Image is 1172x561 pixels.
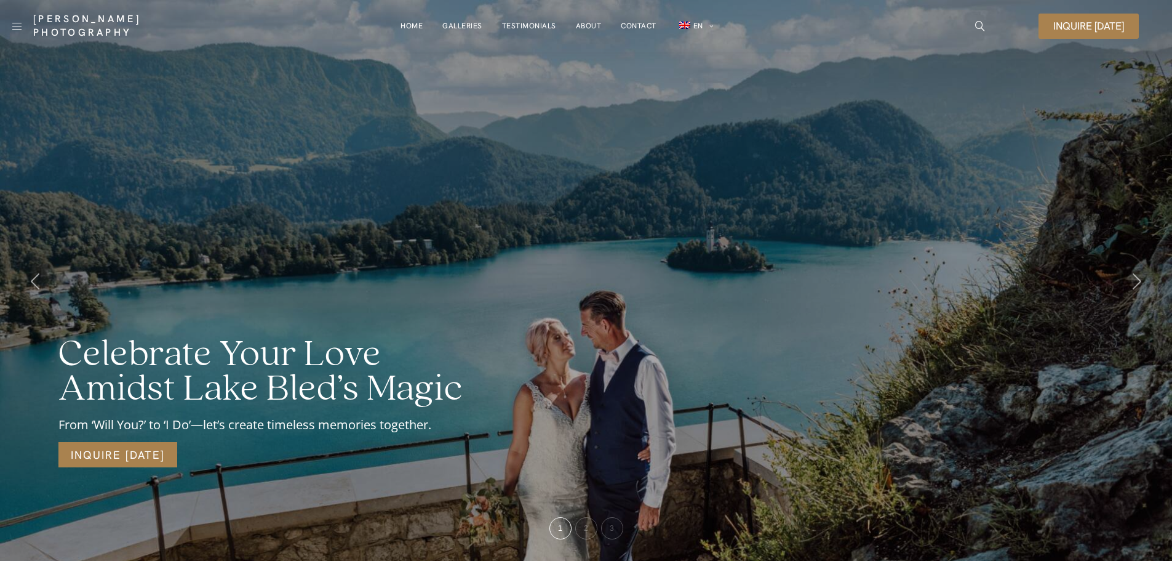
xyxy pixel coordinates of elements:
[621,14,656,38] a: Contact
[442,14,482,38] a: Galleries
[693,21,703,31] span: EN
[1053,21,1124,31] span: Inquire [DATE]
[502,14,556,38] a: Testimonials
[558,524,562,533] span: 1
[58,416,504,434] div: From ‘Will You?’ to ‘I Do’—let’s create timeless memories together.
[584,524,588,533] span: 2
[610,524,614,533] span: 3
[576,14,602,38] a: About
[969,15,991,37] a: icon-magnifying-glass34
[676,14,714,39] a: en_GBEN
[679,22,690,29] img: EN
[33,12,232,39] a: [PERSON_NAME] Photography
[1038,14,1139,39] a: Inquire [DATE]
[58,442,177,467] a: Inquire [DATE]
[58,338,504,407] h2: Celebrate Your Love Amidst Lake Bled’s Magic
[401,14,423,38] a: Home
